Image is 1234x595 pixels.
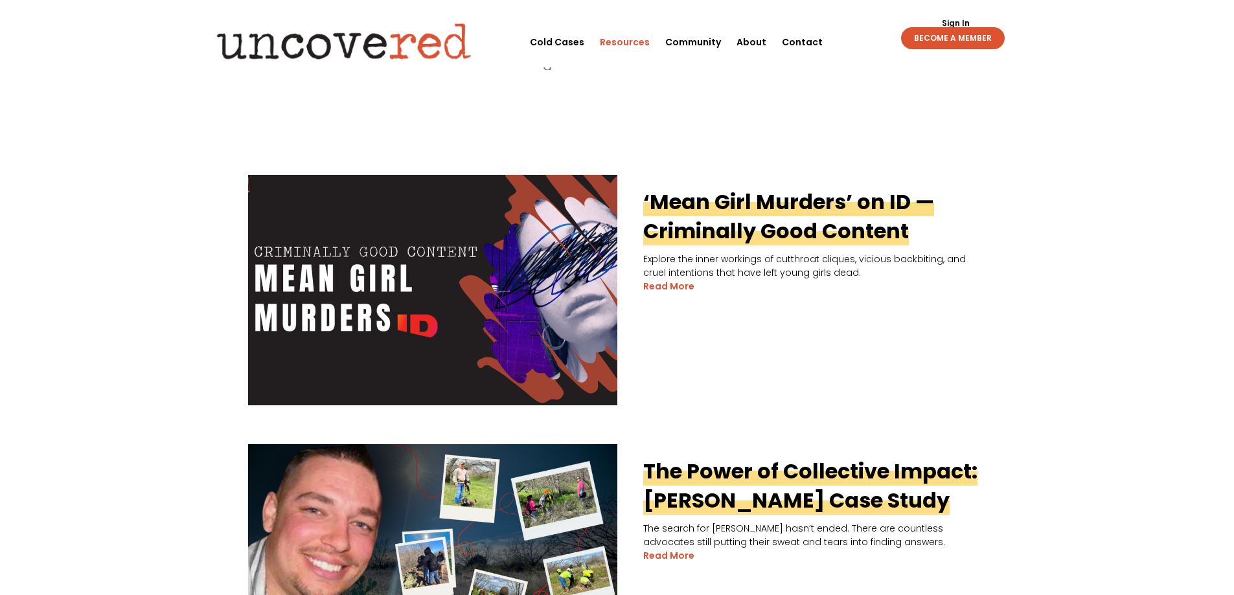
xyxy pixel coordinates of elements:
[248,253,987,280] p: Explore the inner workings of cutthroat cliques, vicious backbiting, and cruel intentions that ha...
[643,456,977,515] a: The Power of Collective Impact: [PERSON_NAME] Case Study
[530,16,584,67] a: Cold Cases
[643,549,694,563] a: read more
[935,19,977,27] a: Sign In
[643,280,694,293] a: read more
[248,175,617,405] img: ‘Mean Girl Murders’ on ID — Criminally Good Content
[643,187,934,245] a: ‘Mean Girl Murders’ on ID — Criminally Good Content
[737,16,766,67] a: About
[248,522,987,549] p: The search for [PERSON_NAME] hasn’t ended. There are countless advocates still putting their swea...
[600,16,650,67] a: Resources
[665,16,721,67] a: Community
[901,27,1005,49] a: BECOME A MEMBER
[205,13,485,70] img: Uncovered logo
[782,16,823,67] a: Contact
